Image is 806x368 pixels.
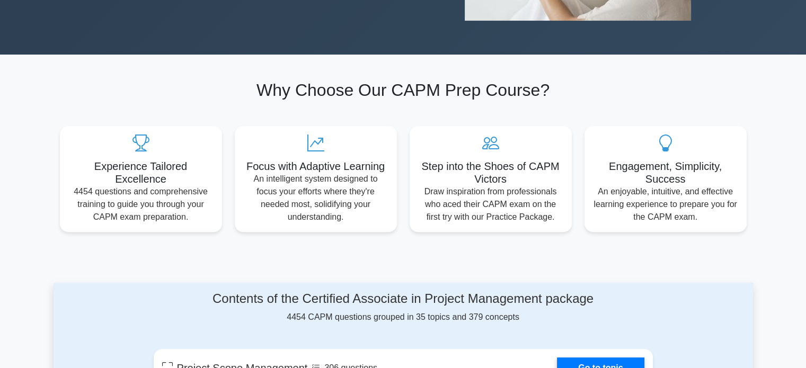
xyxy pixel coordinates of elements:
h5: Focus with Adaptive Learning [243,160,388,173]
p: Draw inspiration from professionals who aced their CAPM exam on the first try with our Practice P... [418,185,563,223]
div: 4454 CAPM questions grouped in 35 topics and 379 concepts [154,291,653,324]
h5: Experience Tailored Excellence [68,160,214,185]
h4: Contents of the Certified Associate in Project Management package [154,291,653,307]
p: 4454 questions and comprehensive training to guide you through your CAPM exam preparation. [68,185,214,223]
h5: Step into the Shoes of CAPM Victors [418,160,563,185]
p: An intelligent system designed to focus your efforts where they're needed most, solidifying your ... [243,173,388,223]
h2: Why Choose Our CAPM Prep Course? [60,80,747,100]
h5: Engagement, Simplicity, Success [593,160,738,185]
p: An enjoyable, intuitive, and effective learning experience to prepare you for the CAPM exam. [593,185,738,223]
